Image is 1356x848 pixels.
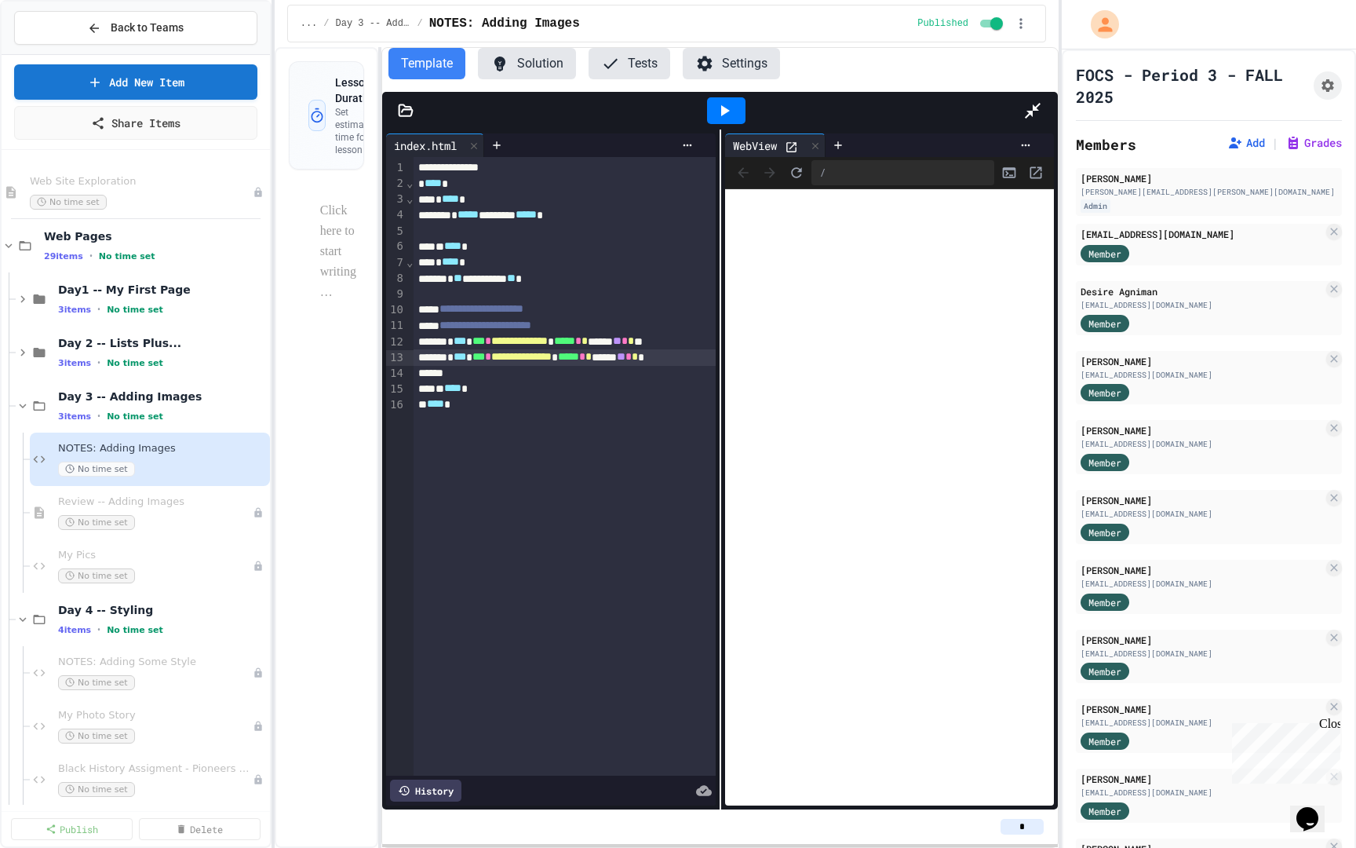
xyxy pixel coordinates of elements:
[58,283,267,297] span: Day1 -- My First Page
[58,515,135,530] span: No time set
[1081,284,1323,298] div: Desire Agniman
[1271,133,1279,152] span: |
[30,175,253,188] span: Web Site Exploration
[58,305,91,315] span: 3 items
[58,675,135,690] span: No time set
[386,271,406,287] div: 8
[1081,578,1323,590] div: [EMAIL_ADDRESS][DOMAIN_NAME]
[386,287,406,302] div: 9
[1081,717,1323,729] div: [EMAIL_ADDRESS][DOMAIN_NAME]
[386,382,406,397] div: 15
[725,133,826,157] div: WebView
[58,442,267,455] span: NOTES: Adding Images
[386,176,406,192] div: 2
[89,250,93,262] span: •
[1290,785,1340,832] iframe: chat widget
[58,603,267,617] span: Day 4 -- Styling
[97,410,100,422] span: •
[58,495,253,509] span: Review -- Adding Images
[1088,664,1121,678] span: Member
[107,358,163,368] span: No time set
[1074,6,1123,42] div: My Account
[253,561,264,572] div: Unpublished
[99,251,155,261] span: No time set
[1081,787,1323,799] div: [EMAIL_ADDRESS][DOMAIN_NAME]
[725,189,1054,806] iframe: Web Preview
[1081,199,1110,213] div: Admin
[1285,135,1342,151] button: Grades
[30,195,107,210] span: No time set
[406,192,414,205] span: Fold line
[1081,423,1323,437] div: [PERSON_NAME]
[1081,563,1323,577] div: [PERSON_NAME]
[386,255,406,271] div: 7
[58,762,253,776] span: Black History Assigment - Pioneers of Computer Science
[1024,161,1048,185] button: Open in new tab
[301,17,318,30] span: ...
[1081,369,1323,381] div: [EMAIL_ADDRESS][DOMAIN_NAME]
[253,774,264,785] div: Unpublished
[390,780,461,802] div: History
[758,161,782,185] span: Forward
[386,334,406,350] div: 12
[1088,734,1121,748] span: Member
[785,161,808,185] button: Refresh
[335,75,392,106] h3: Lesson Duration
[1076,64,1307,108] h1: FOCS - Period 3 - FALL 2025
[1088,316,1121,331] span: Member
[1088,247,1121,261] span: Member
[253,187,264,198] div: Unpublished
[1081,227,1323,241] div: [EMAIL_ADDRESS][DOMAIN_NAME]
[1081,772,1323,786] div: [PERSON_NAME]
[11,818,133,840] a: Publish
[406,256,414,269] span: Fold line
[58,389,267,404] span: Day 3 -- Adding Images
[478,48,576,79] button: Solution
[58,336,267,350] span: Day 2 -- Lists Plus...
[44,251,83,261] span: 29 items
[386,318,406,334] div: 11
[97,303,100,316] span: •
[1081,508,1323,520] div: [EMAIL_ADDRESS][DOMAIN_NAME]
[386,133,484,157] div: index.html
[58,568,135,583] span: No time set
[58,462,135,477] span: No time set
[323,17,329,30] span: /
[1088,455,1121,470] span: Member
[58,782,135,797] span: No time set
[1081,299,1323,311] div: [EMAIL_ADDRESS][DOMAIN_NAME]
[1081,186,1337,198] div: [PERSON_NAME][EMAIL_ADDRESS][PERSON_NAME][DOMAIN_NAME]
[58,358,91,368] span: 3 items
[107,625,163,635] span: No time set
[6,6,108,100] div: Chat with us now!Close
[58,411,91,422] span: 3 items
[1314,71,1342,100] button: Assignment Settings
[1081,438,1323,450] div: [EMAIL_ADDRESS][DOMAIN_NAME]
[58,729,135,744] span: No time set
[335,106,392,156] p: Set estimated time for this lesson
[683,48,780,79] button: Settings
[1088,525,1121,539] span: Member
[1081,171,1337,185] div: [PERSON_NAME]
[386,366,406,382] div: 14
[386,350,406,366] div: 13
[917,14,1006,33] div: Content is published and visible to students
[386,397,406,413] div: 16
[731,161,755,185] span: Back
[386,239,406,254] div: 6
[917,17,968,30] span: Published
[417,17,423,30] span: /
[1081,354,1323,368] div: [PERSON_NAME]
[386,192,406,207] div: 3
[14,64,257,100] a: Add New Item
[386,302,406,318] div: 10
[1088,595,1121,609] span: Member
[1076,133,1136,155] h2: Members
[386,160,406,176] div: 1
[386,224,406,239] div: 5
[139,818,261,840] a: Delete
[589,48,670,79] button: Tests
[811,160,994,185] div: /
[111,20,184,36] span: Back to Teams
[1081,493,1323,507] div: [PERSON_NAME]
